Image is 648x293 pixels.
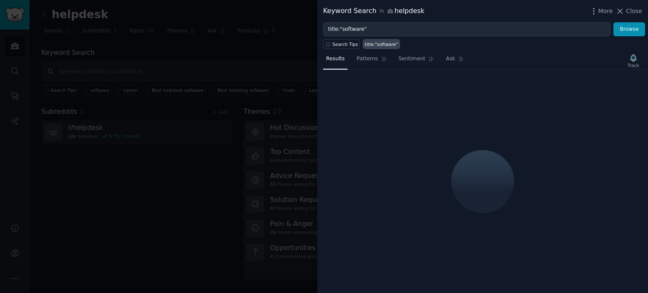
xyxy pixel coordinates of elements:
[323,6,424,16] div: Keyword Search helpdesk
[365,41,398,47] div: title:"software"
[363,39,400,49] a: title:"software"
[323,52,348,70] a: Results
[443,52,467,70] a: Ask
[613,22,645,37] button: Browse
[323,22,610,37] input: Try a keyword related to your business
[379,8,384,15] span: in
[354,52,389,70] a: Patterns
[356,55,378,63] span: Patterns
[616,7,642,16] button: Close
[323,39,360,49] button: Search Tips
[598,7,613,16] span: More
[589,7,613,16] button: More
[446,55,455,63] span: Ask
[332,41,358,47] span: Search Tips
[399,55,425,63] span: Sentiment
[396,52,437,70] a: Sentiment
[326,55,345,63] span: Results
[626,7,642,16] span: Close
